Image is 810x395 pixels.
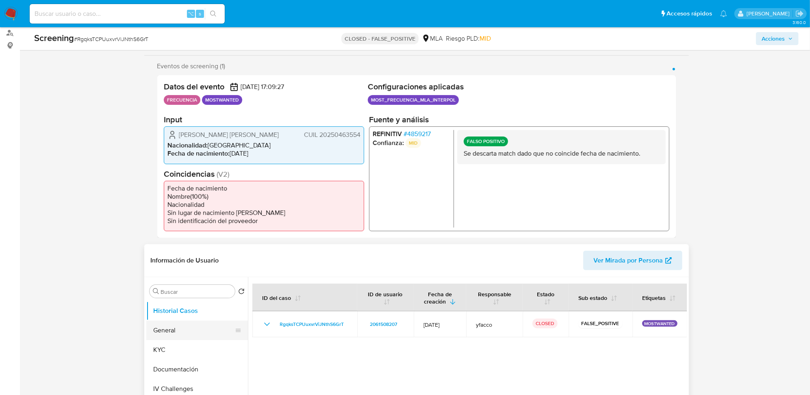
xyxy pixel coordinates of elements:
[199,10,201,17] span: s
[146,301,248,321] button: Historial Casos
[795,9,804,18] a: Salir
[74,35,148,43] span: # RgqksTCPUuxvrViJNthS6GrT
[756,32,799,45] button: Acciones
[747,10,793,17] p: mariana.bardanca@mercadolibre.com
[151,256,219,265] h1: Información de Usuario
[667,9,712,18] span: Accesos rápidos
[762,32,785,45] span: Acciones
[153,288,159,295] button: Buscar
[480,34,491,43] span: MID
[34,31,74,44] b: Screening
[793,19,806,26] span: 3.160.0
[446,34,491,43] span: Riesgo PLD:
[720,10,727,17] a: Notificaciones
[146,321,241,340] button: General
[583,251,682,270] button: Ver Mirada por Persona
[422,34,443,43] div: MLA
[146,360,248,379] button: Documentación
[341,33,419,44] p: CLOSED - FALSE_POSITIVE
[30,9,225,19] input: Buscar usuario o caso...
[594,251,663,270] span: Ver Mirada por Persona
[238,288,245,297] button: Volver al orden por defecto
[146,340,248,360] button: KYC
[161,288,232,295] input: Buscar
[188,10,194,17] span: ⌥
[205,8,222,20] button: search-icon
